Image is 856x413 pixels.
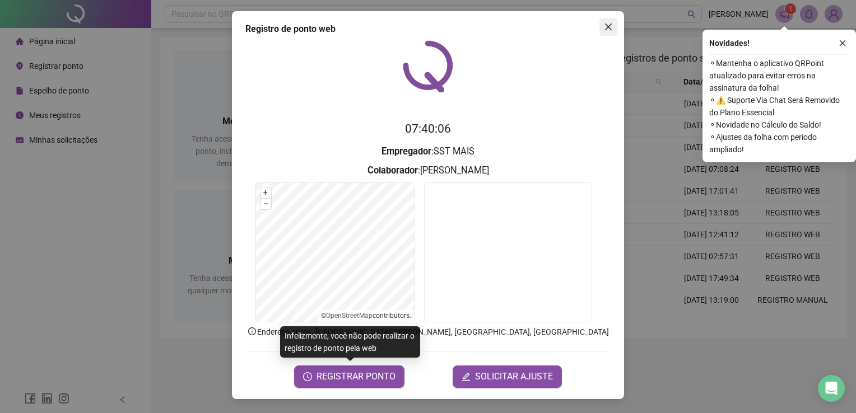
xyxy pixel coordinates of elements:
button: REGISTRAR PONTO [294,365,404,388]
span: info-circle [247,326,257,336]
a: OpenStreetMap [326,312,373,320]
span: ⚬ Mantenha o aplicativo QRPoint atualizado para evitar erros na assinatura da folha! [709,57,849,94]
strong: Empregador [382,146,431,157]
div: Infelizmente, você não pode realizar o registro de ponto pela web [280,326,420,358]
span: ⚬ Novidade no Cálculo do Saldo! [709,119,849,131]
span: edit [462,372,471,381]
button: editSOLICITAR AJUSTE [453,365,562,388]
span: clock-circle [303,372,312,381]
span: REGISTRAR PONTO [317,370,396,383]
div: Open Intercom Messenger [818,375,845,402]
img: QRPoint [403,40,453,92]
button: Close [599,18,617,36]
span: Novidades ! [709,37,750,49]
div: Registro de ponto web [245,22,611,36]
span: close [604,22,613,31]
li: © contributors. [321,312,411,320]
time: 07:40:06 [405,122,451,135]
p: Endereço aprox. : [GEOGRAPHIC_DATA][PERSON_NAME], [GEOGRAPHIC_DATA], [GEOGRAPHIC_DATA] [245,326,611,338]
span: SOLICITAR AJUSTE [475,370,553,383]
span: ⚬ Ajustes da folha com período ampliado! [709,131,849,156]
strong: Colaborador [367,165,418,176]
span: ⚬ ⚠️ Suporte Via Chat Será Removido do Plano Essencial [709,94,849,119]
button: + [260,187,271,198]
button: – [260,199,271,209]
span: close [839,39,846,47]
h3: : SST MAIS [245,144,611,159]
h3: : [PERSON_NAME] [245,163,611,178]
